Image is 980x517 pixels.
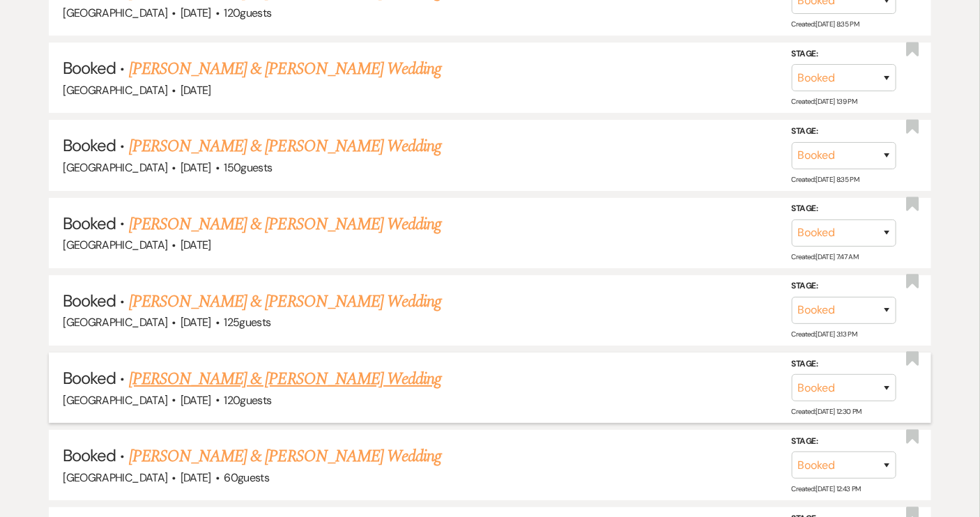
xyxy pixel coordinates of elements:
[792,174,859,183] span: Created: [DATE] 8:35 PM
[181,160,211,175] span: [DATE]
[792,201,896,217] label: Stage:
[63,393,167,408] span: [GEOGRAPHIC_DATA]
[792,20,859,29] span: Created: [DATE] 8:35 PM
[792,330,857,339] span: Created: [DATE] 3:13 PM
[63,57,116,79] span: Booked
[129,366,441,392] a: [PERSON_NAME] & [PERSON_NAME] Wedding
[792,124,896,139] label: Stage:
[181,470,211,485] span: [DATE]
[792,484,861,493] span: Created: [DATE] 12:43 PM
[181,238,211,252] span: [DATE]
[181,83,211,98] span: [DATE]
[792,279,896,294] label: Stage:
[63,445,116,466] span: Booked
[181,315,211,330] span: [DATE]
[129,444,441,469] a: [PERSON_NAME] & [PERSON_NAME] Wedding
[792,97,857,106] span: Created: [DATE] 1:39 PM
[224,160,272,175] span: 150 guests
[181,6,211,20] span: [DATE]
[63,213,116,234] span: Booked
[63,134,116,156] span: Booked
[224,315,270,330] span: 125 guests
[63,367,116,389] span: Booked
[63,470,167,485] span: [GEOGRAPHIC_DATA]
[792,47,896,62] label: Stage:
[792,356,896,371] label: Stage:
[129,212,441,237] a: [PERSON_NAME] & [PERSON_NAME] Wedding
[63,160,167,175] span: [GEOGRAPHIC_DATA]
[792,252,859,261] span: Created: [DATE] 7:47 AM
[63,83,167,98] span: [GEOGRAPHIC_DATA]
[181,393,211,408] span: [DATE]
[63,238,167,252] span: [GEOGRAPHIC_DATA]
[224,470,269,485] span: 60 guests
[792,434,896,449] label: Stage:
[63,315,167,330] span: [GEOGRAPHIC_DATA]
[129,134,441,159] a: [PERSON_NAME] & [PERSON_NAME] Wedding
[129,56,441,82] a: [PERSON_NAME] & [PERSON_NAME] Wedding
[792,407,862,416] span: Created: [DATE] 12:30 PM
[63,290,116,311] span: Booked
[129,289,441,314] a: [PERSON_NAME] & [PERSON_NAME] Wedding
[224,393,271,408] span: 120 guests
[63,6,167,20] span: [GEOGRAPHIC_DATA]
[224,6,271,20] span: 120 guests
